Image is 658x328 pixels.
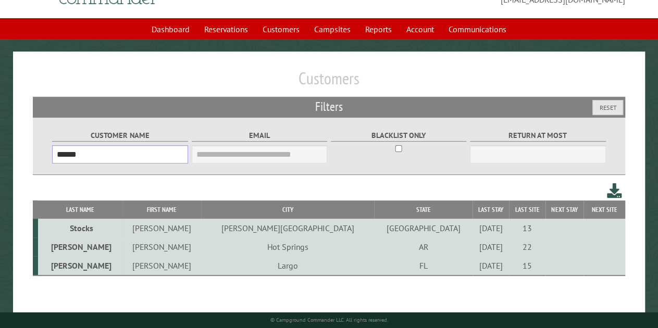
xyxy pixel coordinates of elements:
th: Last Name [38,200,122,219]
small: © Campground Commander LLC. All rights reserved. [270,317,388,323]
th: City [201,200,374,219]
a: Account [400,19,440,39]
a: Customers [256,19,306,39]
td: FL [374,256,472,275]
th: Next Site [583,200,625,219]
div: [DATE] [474,260,507,271]
th: State [374,200,472,219]
label: Blacklist only [331,130,467,142]
th: Next Stay [545,200,583,219]
th: Last Stay [473,200,510,219]
a: Communications [442,19,513,39]
label: Email [192,130,328,142]
button: Reset [592,100,623,115]
td: [GEOGRAPHIC_DATA] [374,219,472,237]
td: [PERSON_NAME] [122,219,202,237]
th: Last Site [509,200,545,219]
td: [PERSON_NAME] [122,256,202,275]
td: Stocks [38,219,122,237]
a: Dashboard [145,19,196,39]
label: Customer Name [52,130,188,142]
a: Reservations [198,19,254,39]
a: Reports [359,19,398,39]
td: [PERSON_NAME] [38,237,122,256]
th: First Name [122,200,202,219]
td: Hot Springs [201,237,374,256]
a: Download this customer list (.csv) [607,181,622,200]
td: AR [374,237,472,256]
td: 13 [509,219,545,237]
h1: Customers [33,68,625,97]
h2: Filters [33,97,625,117]
div: [DATE] [474,223,507,233]
a: Campsites [308,19,357,39]
td: 22 [509,237,545,256]
td: [PERSON_NAME][GEOGRAPHIC_DATA] [201,219,374,237]
div: [DATE] [474,242,507,252]
td: Largo [201,256,374,275]
td: [PERSON_NAME] [38,256,122,275]
td: [PERSON_NAME] [122,237,202,256]
label: Return at most [470,130,606,142]
td: 15 [509,256,545,275]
